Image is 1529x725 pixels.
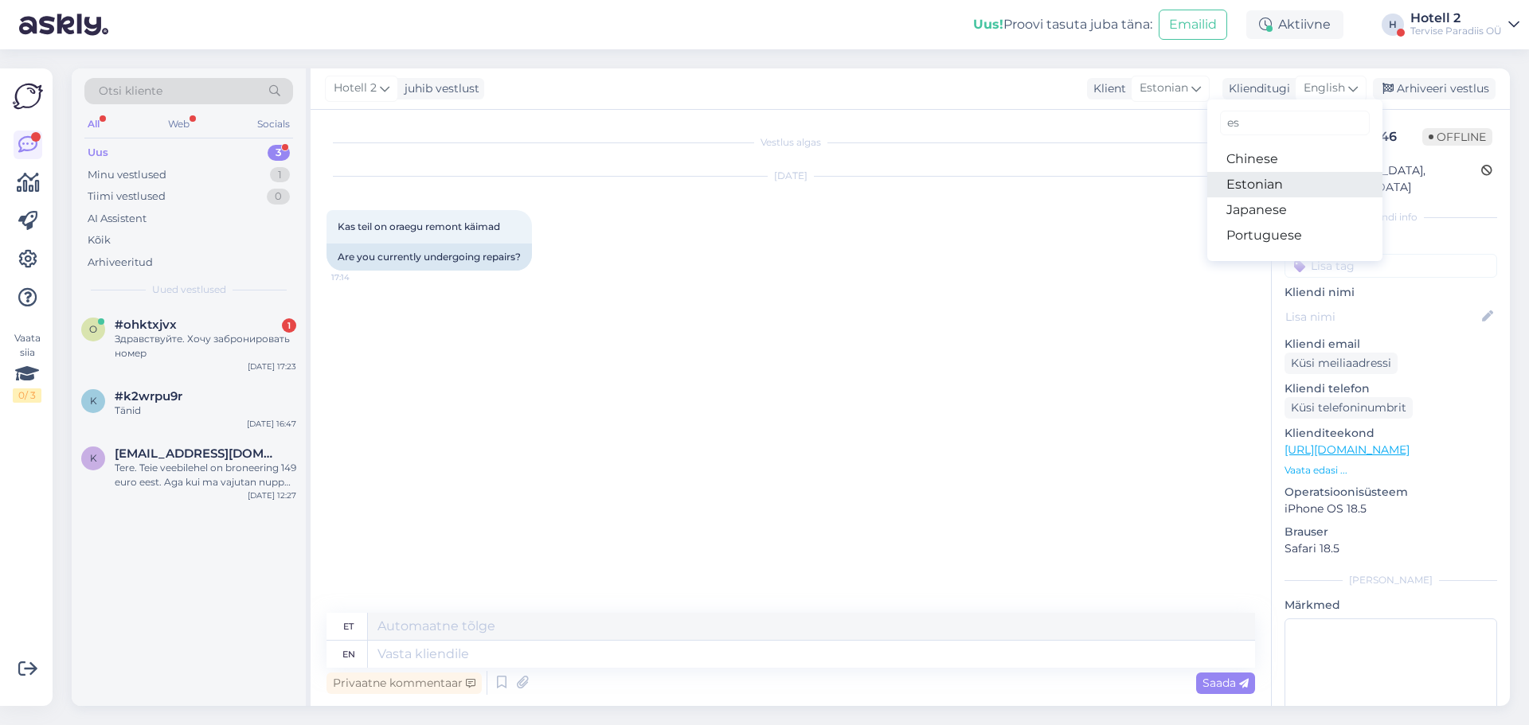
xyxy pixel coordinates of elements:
[1285,397,1413,419] div: Küsi telefoninumbrit
[88,145,108,161] div: Uus
[1285,336,1497,353] p: Kliendi email
[1304,80,1345,97] span: English
[1285,573,1497,587] div: [PERSON_NAME]
[268,145,290,161] div: 3
[1382,14,1404,36] div: H
[327,672,482,694] div: Privaatne kommentaar
[115,389,182,403] span: #k2wrpu9r
[1285,501,1497,517] p: iPhone OS 18.5
[115,318,177,332] span: #ohktxjvx
[1285,425,1497,442] p: Klienditeekond
[1207,197,1382,223] a: Japanese
[1410,12,1519,37] a: Hotell 2Tervise Paradiis OÜ
[115,446,280,461] span: kgest@inbox.ru
[1289,162,1481,196] div: [GEOGRAPHIC_DATA], [GEOGRAPHIC_DATA]
[90,452,97,464] span: k
[89,323,97,335] span: o
[267,189,290,205] div: 0
[282,318,296,333] div: 1
[1285,234,1497,251] p: Kliendi tag'id
[1246,10,1343,39] div: Aktiivne
[1207,146,1382,172] a: Chinese
[1410,25,1502,37] div: Tervise Paradiis OÜ
[1220,111,1370,135] input: Kirjuta, millist tag'i otsid
[973,17,1003,32] b: Uus!
[334,80,377,97] span: Hotell 2
[13,81,43,111] img: Askly Logo
[1285,254,1497,278] input: Lisa tag
[327,244,532,271] div: Are you currently undergoing repairs?
[90,395,97,407] span: k
[1285,284,1497,301] p: Kliendi nimi
[1285,463,1497,477] p: Vaata edasi ...
[338,220,500,232] span: Kas teil on oraegu remont käimad
[88,167,166,183] div: Minu vestlused
[247,418,296,430] div: [DATE] 16:47
[13,331,41,403] div: Vaata siia
[1422,128,1492,146] span: Offline
[331,271,391,283] span: 17:14
[343,613,354,640] div: et
[1285,308,1479,325] input: Lisa nimi
[1202,676,1249,690] span: Saada
[13,388,41,403] div: 0 / 3
[1222,80,1290,97] div: Klienditugi
[342,641,355,668] div: en
[99,83,162,99] span: Otsi kliente
[1285,210,1497,224] div: Kliendi info
[88,189,166,205] div: Tiimi vestlused
[115,461,296,489] div: Tere. Teie veebilehel on broneering 149 euro eest. Aga kui ma vajutan nuppu „[PERSON_NAME]”, näit...
[248,361,296,372] div: [DATE] 17:23
[1285,597,1497,614] p: Märkmed
[115,403,296,418] div: Tänid
[270,167,290,183] div: 1
[1285,484,1497,501] p: Operatsioonisüsteem
[1285,442,1410,457] a: [URL][DOMAIN_NAME]
[1410,12,1502,25] div: Hotell 2
[165,114,193,134] div: Web
[1285,380,1497,397] p: Kliendi telefon
[1159,10,1227,40] button: Emailid
[1285,540,1497,557] p: Safari 18.5
[327,135,1255,150] div: Vestlus algas
[1087,80,1126,97] div: Klient
[248,489,296,501] div: [DATE] 12:27
[1207,223,1382,248] a: Portuguese
[115,332,296,361] div: Здравствуйте. Хочу забронировать номер
[84,114,103,134] div: All
[973,15,1152,34] div: Proovi tasuta juba täna:
[327,169,1255,183] div: [DATE]
[398,80,479,97] div: juhib vestlust
[88,211,147,227] div: AI Assistent
[1140,80,1188,97] span: Estonian
[1285,353,1398,374] div: Küsi meiliaadressi
[1207,172,1382,197] a: Estonian
[1373,78,1496,99] div: Arhiveeri vestlus
[88,232,111,248] div: Kõik
[152,283,226,297] span: Uued vestlused
[254,114,293,134] div: Socials
[88,255,153,271] div: Arhiveeritud
[1285,524,1497,540] p: Brauser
